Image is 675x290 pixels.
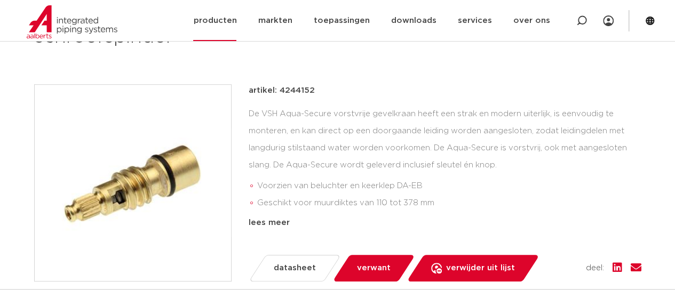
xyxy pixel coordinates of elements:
a: datasheet [248,255,340,281]
img: Product Image for VSH Aqua-Secure bovendeel schroefspindel [35,85,231,281]
span: verwant [357,260,391,277]
li: Voorzien van beluchter en keerklep DA-EB [257,178,641,195]
div: lees meer [249,216,641,229]
li: Geschikt voor muurdiktes van 110 tot 378 mm [257,195,641,212]
p: artikel: 4244152 [249,84,315,97]
span: deel: [586,262,604,275]
span: datasheet [274,260,316,277]
div: De VSH Aqua-Secure vorstvrije gevelkraan heeft een strak en modern uiterlijk, is eenvoudig te mon... [249,106,641,212]
a: verwant [332,255,415,281]
span: verwijder uit lijst [446,260,515,277]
